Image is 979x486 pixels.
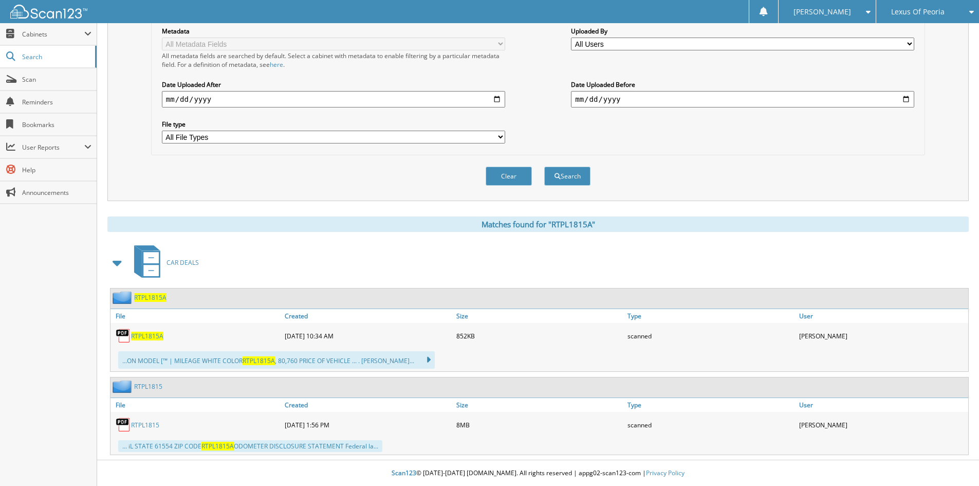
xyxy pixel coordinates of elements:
iframe: Chat Widget [928,437,979,486]
span: Bookmarks [22,120,91,129]
label: Metadata [162,27,505,35]
span: Search [22,52,90,61]
span: Lexus Of Peoria [891,9,945,15]
a: User [797,309,968,323]
a: RTPL1815A [134,293,167,302]
div: [PERSON_NAME] [797,415,968,435]
label: File type [162,120,505,129]
span: RTPL1815A [243,356,275,365]
span: CAR DEALS [167,258,199,267]
div: [DATE] 10:34 AM [282,326,454,346]
label: Uploaded By [571,27,914,35]
div: All metadata fields are searched by default. Select a cabinet with metadata to enable filtering b... [162,51,505,69]
div: scanned [625,326,797,346]
input: start [162,91,505,107]
button: Clear [486,167,532,186]
a: Size [454,398,625,412]
img: PDF.png [116,328,131,344]
button: Search [544,167,590,186]
a: Type [625,398,797,412]
span: User Reports [22,143,84,152]
span: Announcements [22,188,91,197]
img: scan123-logo-white.svg [10,5,87,19]
span: Reminders [22,98,91,106]
img: folder2.png [113,291,134,304]
span: [PERSON_NAME] [793,9,851,15]
div: 852KB [454,326,625,346]
span: Scan123 [392,469,416,477]
input: end [571,91,914,107]
div: Matches found for "RTPL1815A" [107,217,969,232]
a: Size [454,309,625,323]
div: ...ON MODEL [™ | MILEAGE WHITE COLOR , 80,760 PRICE OF VEHICLE ... . [PERSON_NAME]... [118,351,435,369]
a: Created [282,398,454,412]
a: Privacy Policy [646,469,685,477]
a: RTPL1815 [131,421,159,429]
span: Scan [22,75,91,84]
a: RTPL1815A [131,332,163,340]
a: File [110,309,282,323]
div: [PERSON_NAME] [797,326,968,346]
span: Help [22,166,91,174]
label: Date Uploaded After [162,80,505,89]
div: scanned [625,415,797,435]
a: File [110,398,282,412]
img: PDF.png [116,417,131,433]
a: Type [625,309,797,323]
a: CAR DEALS [128,242,199,283]
div: ... iL STATE 61554 ZIP CODE ODOMETER DISCLOSURE STATEMENT Federal la... [118,440,382,452]
a: User [797,398,968,412]
a: RTPL1815 [134,382,162,391]
span: Cabinets [22,30,84,39]
label: Date Uploaded Before [571,80,914,89]
a: here [270,60,283,69]
img: folder2.png [113,380,134,393]
span: RTPL1815A [201,442,234,451]
div: © [DATE]-[DATE] [DOMAIN_NAME]. All rights reserved | appg02-scan123-com | [97,461,979,486]
a: Created [282,309,454,323]
div: 8MB [454,415,625,435]
div: [DATE] 1:56 PM [282,415,454,435]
